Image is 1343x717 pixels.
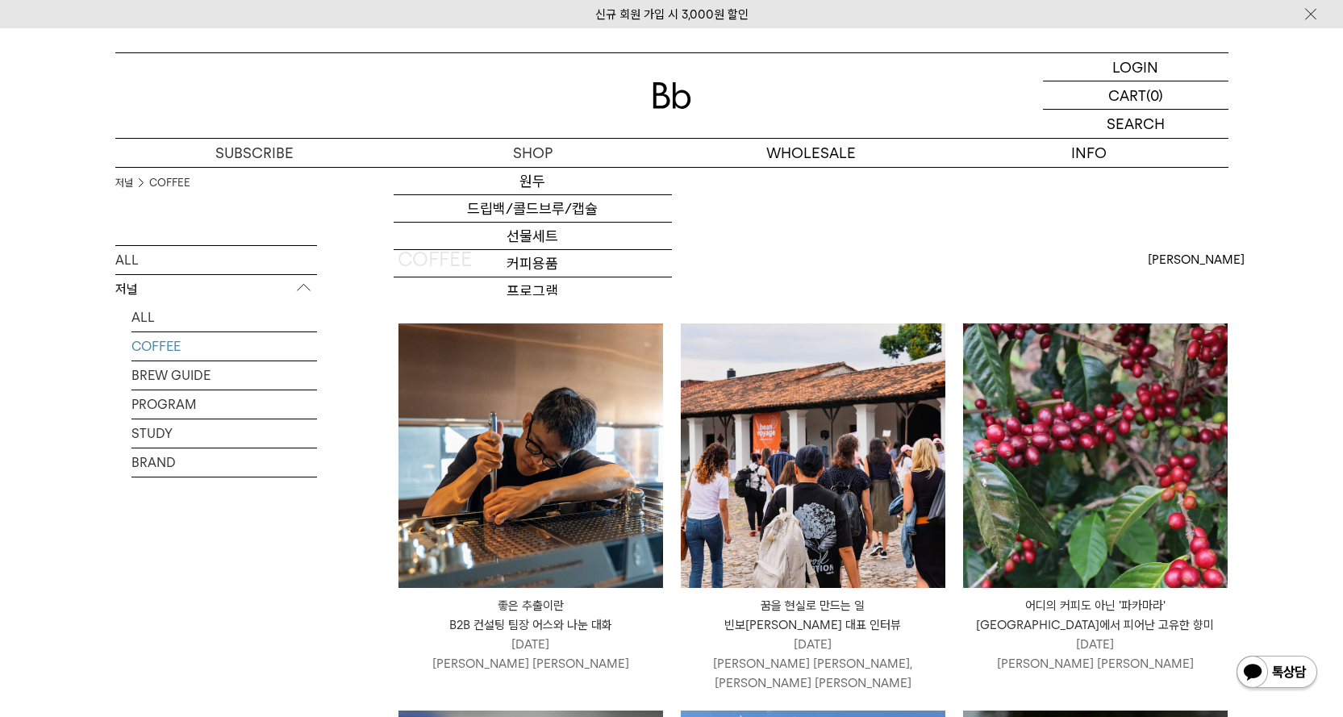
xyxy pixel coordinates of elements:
p: 어디의 커피도 아닌 '파카마라' [GEOGRAPHIC_DATA]에서 피어난 고유한 향미 [963,596,1228,635]
p: INFO [950,139,1228,167]
a: BREW GUIDE [131,361,317,390]
p: (0) [1146,81,1163,109]
a: SUBSCRIBE [115,139,394,167]
a: 신규 회원 가입 시 3,000원 할인 [595,7,749,22]
a: SHOP [394,139,672,167]
img: 카카오톡 채널 1:1 채팅 버튼 [1235,654,1319,693]
p: CART [1108,81,1146,109]
p: 꿈을 현실로 만드는 일 빈보[PERSON_NAME] 대표 인터뷰 [681,596,945,635]
p: LOGIN [1112,53,1158,81]
a: BRAND [131,448,317,477]
a: 좋은 추출이란B2B 컨설팅 팀장 어스와 나눈 대화 [DATE][PERSON_NAME] [PERSON_NAME] [398,596,663,673]
a: 프로그램 [394,277,672,305]
a: 저널 [115,175,133,191]
p: [DATE] [PERSON_NAME] [PERSON_NAME], [PERSON_NAME] [PERSON_NAME] [681,635,945,693]
img: 좋은 추출이란B2B 컨설팅 팀장 어스와 나눈 대화 [398,323,663,588]
a: COFFEE [131,332,317,361]
img: 어디의 커피도 아닌 '파카마라'엘살바도르에서 피어난 고유한 향미 [963,323,1228,588]
p: [DATE] [PERSON_NAME] [PERSON_NAME] [398,635,663,673]
span: [PERSON_NAME] [1148,250,1245,269]
p: SEARCH [1107,110,1165,138]
a: 선물세트 [394,223,672,250]
a: ALL [131,303,317,331]
a: 커피용품 [394,250,672,277]
a: 꿈을 현실로 만드는 일빈보[PERSON_NAME] 대표 인터뷰 [DATE][PERSON_NAME] [PERSON_NAME], [PERSON_NAME] [PERSON_NAME] [681,596,945,693]
p: 좋은 추출이란 B2B 컨설팅 팀장 어스와 나눈 대화 [398,596,663,635]
p: WHOLESALE [672,139,950,167]
a: STUDY [131,419,317,448]
a: 원두 [394,168,672,195]
a: COFFEE [149,175,190,191]
p: [DATE] [PERSON_NAME] [PERSON_NAME] [963,635,1228,673]
p: 저널 [115,275,317,304]
a: LOGIN [1043,53,1228,81]
a: ALL [115,246,317,274]
a: CART (0) [1043,81,1228,110]
img: 로고 [653,82,691,109]
a: PROGRAM [131,390,317,419]
a: 드립백/콜드브루/캡슐 [394,195,672,223]
img: 꿈을 현실로 만드는 일빈보야지 탁승희 대표 인터뷰 [681,323,945,588]
a: 어디의 커피도 아닌 '파카마라'[GEOGRAPHIC_DATA]에서 피어난 고유한 향미 [DATE][PERSON_NAME] [PERSON_NAME] [963,596,1228,673]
